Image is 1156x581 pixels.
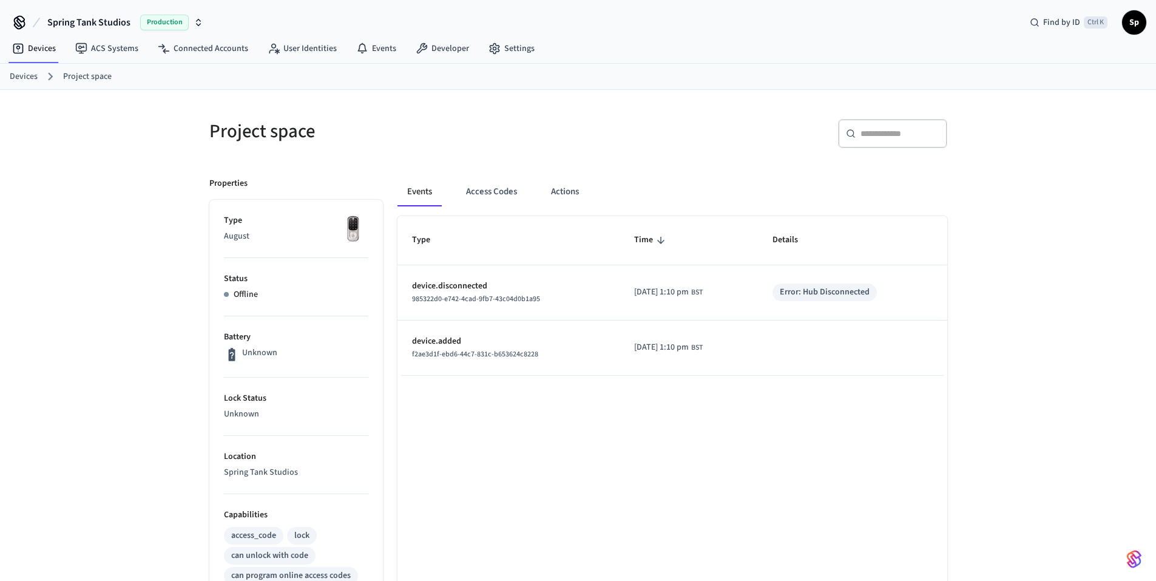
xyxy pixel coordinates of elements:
p: Capabilities [224,509,368,522]
button: Actions [541,177,589,206]
a: Connected Accounts [148,38,258,59]
div: can unlock with code [231,549,308,562]
h5: Project space [209,119,571,144]
a: Devices [2,38,66,59]
a: ACS Systems [66,38,148,59]
p: Spring Tank Studios [224,466,368,479]
div: Europe/London [634,341,703,354]
a: Developer [406,38,479,59]
p: Type [224,214,368,227]
span: Time [634,231,669,250]
div: Find by IDCtrl K [1020,12,1117,33]
div: lock [294,529,309,542]
p: Battery [224,331,368,344]
a: Events [346,38,406,59]
p: device.disconnected [412,280,606,293]
span: f2ae3d1f-ebd6-44c7-831c-b653624c8228 [412,349,538,359]
span: Production [140,15,189,30]
a: User Identities [258,38,346,59]
p: Unknown [224,408,368,421]
p: Location [224,450,368,463]
table: sticky table [397,216,947,375]
span: BST [691,342,703,353]
a: Settings [479,38,544,59]
span: BST [691,287,703,298]
span: Details [772,231,814,250]
p: device.added [412,335,606,348]
div: ant example [397,177,947,206]
p: Status [224,273,368,285]
p: August [224,230,368,243]
img: Yale Assure Touchscreen Wifi Smart Lock, Satin Nickel, Front [338,214,368,245]
p: Lock Status [224,392,368,405]
span: [DATE] 1:10 pm [634,341,689,354]
button: Events [397,177,442,206]
button: Sp [1122,10,1146,35]
span: [DATE] 1:10 pm [634,286,689,299]
a: Devices [10,70,38,83]
div: access_code [231,529,276,542]
span: Type [412,231,446,250]
p: Properties [209,177,248,190]
img: SeamLogoGradient.69752ec5.svg [1127,549,1141,569]
p: Unknown [242,347,277,359]
div: Error: Hub Disconnected [780,286,870,299]
span: Find by ID [1043,16,1080,29]
span: 985322d0-e742-4cad-9fb7-43c04d0b1a95 [412,294,540,304]
p: Offline [234,288,258,301]
a: Project space [63,70,112,83]
button: Access Codes [456,177,527,206]
span: Spring Tank Studios [47,15,130,30]
div: Europe/London [634,286,703,299]
span: Ctrl K [1084,16,1107,29]
span: Sp [1123,12,1145,33]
